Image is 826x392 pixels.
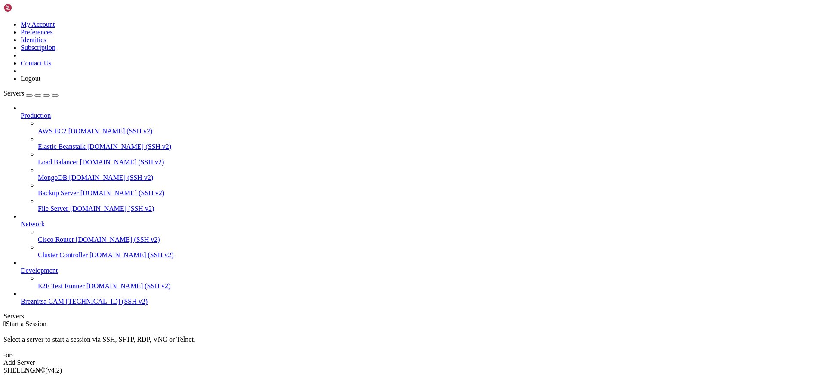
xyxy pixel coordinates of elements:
[3,328,823,359] div: Select a server to start a session via SSH, SFTP, RDP, VNC or Telnet. -or-
[86,282,171,290] span: [DOMAIN_NAME] (SSH v2)
[6,320,46,327] span: Start a Session
[38,205,823,213] a: File Server [DOMAIN_NAME] (SSH v2)
[38,143,823,151] a: Elastic Beanstalk [DOMAIN_NAME] (SSH v2)
[21,21,55,28] a: My Account
[3,3,53,12] img: Shellngn
[76,236,160,243] span: [DOMAIN_NAME] (SSH v2)
[21,104,823,213] li: Production
[80,189,165,197] span: [DOMAIN_NAME] (SSH v2)
[21,75,40,82] a: Logout
[68,127,153,135] span: [DOMAIN_NAME] (SSH v2)
[25,367,40,374] b: NGN
[38,244,823,259] li: Cluster Controller [DOMAIN_NAME] (SSH v2)
[38,282,823,290] a: E2E Test Runner [DOMAIN_NAME] (SSH v2)
[21,59,52,67] a: Contact Us
[38,236,74,243] span: Cisco Router
[38,189,79,197] span: Backup Server
[3,367,62,374] span: SHELL ©
[38,174,67,181] span: MongoDB
[38,166,823,182] li: MongoDB [DOMAIN_NAME] (SSH v2)
[89,251,174,259] span: [DOMAIN_NAME] (SSH v2)
[80,158,164,166] span: [DOMAIN_NAME] (SSH v2)
[38,189,823,197] a: Backup Server [DOMAIN_NAME] (SSH v2)
[21,28,53,36] a: Preferences
[87,143,172,150] span: [DOMAIN_NAME] (SSH v2)
[66,298,148,305] span: [TECHNICAL_ID] (SSH v2)
[38,158,823,166] a: Load Balancer [DOMAIN_NAME] (SSH v2)
[70,205,154,212] span: [DOMAIN_NAME] (SSH v2)
[3,312,823,320] div: Servers
[38,127,67,135] span: AWS EC2
[38,275,823,290] li: E2E Test Runner [DOMAIN_NAME] (SSH v2)
[69,174,153,181] span: [DOMAIN_NAME] (SSH v2)
[21,220,823,228] a: Network
[21,267,58,274] span: Development
[38,158,78,166] span: Load Balancer
[21,259,823,290] li: Development
[21,267,823,275] a: Development
[21,112,51,119] span: Production
[38,120,823,135] li: AWS EC2 [DOMAIN_NAME] (SSH v2)
[38,251,88,259] span: Cluster Controller
[38,151,823,166] li: Load Balancer [DOMAIN_NAME] (SSH v2)
[38,182,823,197] li: Backup Server [DOMAIN_NAME] (SSH v2)
[21,44,55,51] a: Subscription
[21,112,823,120] a: Production
[3,90,59,97] a: Servers
[38,197,823,213] li: File Server [DOMAIN_NAME] (SSH v2)
[3,359,823,367] div: Add Server
[38,236,823,244] a: Cisco Router [DOMAIN_NAME] (SSH v2)
[3,320,6,327] span: 
[38,135,823,151] li: Elastic Beanstalk [DOMAIN_NAME] (SSH v2)
[38,251,823,259] a: Cluster Controller [DOMAIN_NAME] (SSH v2)
[38,143,86,150] span: Elastic Beanstalk
[21,220,45,228] span: Network
[38,228,823,244] li: Cisco Router [DOMAIN_NAME] (SSH v2)
[21,298,64,305] span: Breznitsa CAM
[21,290,823,306] li: Breznitsa CAM [TECHNICAL_ID] (SSH v2)
[38,174,823,182] a: MongoDB [DOMAIN_NAME] (SSH v2)
[38,282,85,290] span: E2E Test Runner
[21,36,46,43] a: Identities
[38,205,68,212] span: File Server
[3,90,24,97] span: Servers
[38,127,823,135] a: AWS EC2 [DOMAIN_NAME] (SSH v2)
[21,213,823,259] li: Network
[21,298,823,306] a: Breznitsa CAM [TECHNICAL_ID] (SSH v2)
[46,367,62,374] span: 4.2.0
